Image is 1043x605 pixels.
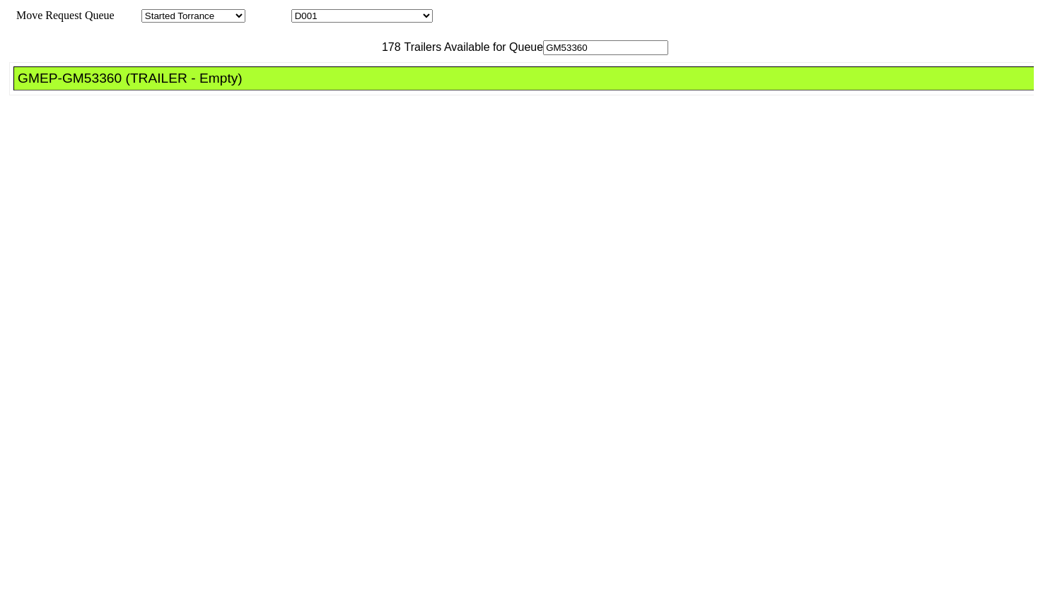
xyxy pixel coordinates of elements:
[117,9,139,21] span: Area
[248,9,289,21] span: Location
[543,40,668,55] input: Filter Available Trailers
[18,71,1042,86] div: GMEP-GM53360 (TRAILER - Empty)
[9,9,115,21] span: Move Request Queue
[375,41,401,53] span: 178
[401,41,544,53] span: Trailers Available for Queue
